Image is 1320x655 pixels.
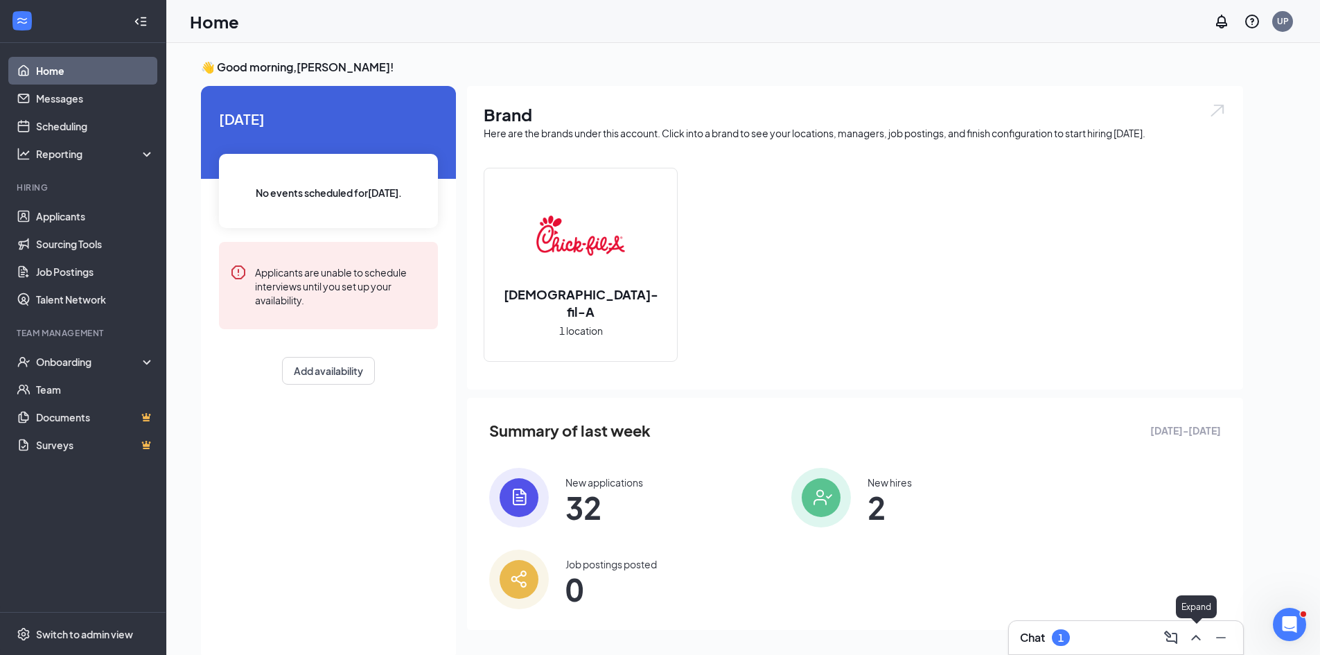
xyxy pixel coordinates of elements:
span: Summary of last week [489,419,651,443]
h3: 👋 Good morning, [PERSON_NAME] ! [201,60,1243,75]
div: Onboarding [36,355,143,369]
span: No events scheduled for [DATE] . [256,185,402,200]
a: Home [36,57,155,85]
h3: Chat [1020,630,1045,645]
a: SurveysCrown [36,431,155,459]
svg: ComposeMessage [1163,629,1179,646]
button: ChevronUp [1185,627,1207,649]
svg: Error [230,264,247,281]
div: Applicants are unable to schedule interviews until you set up your availability. [255,264,427,307]
div: Reporting [36,147,155,161]
span: [DATE] - [DATE] [1150,423,1221,438]
div: UP [1277,15,1289,27]
span: 0 [565,577,657,602]
a: Job Postings [36,258,155,286]
a: Scheduling [36,112,155,140]
iframe: Intercom live chat [1273,608,1306,641]
h1: Home [190,10,239,33]
span: [DATE] [219,108,438,130]
span: 2 [868,495,912,520]
img: icon [791,468,851,527]
div: Switch to admin view [36,627,133,641]
a: Sourcing Tools [36,230,155,258]
img: Chick-fil-A [536,191,625,280]
h2: [DEMOGRAPHIC_DATA]-fil-A [484,286,677,320]
a: Talent Network [36,286,155,313]
div: Here are the brands under this account. Click into a brand to see your locations, managers, job p... [484,126,1226,140]
img: icon [489,550,549,609]
h1: Brand [484,103,1226,126]
img: open.6027fd2a22e1237b5b06.svg [1208,103,1226,119]
a: DocumentsCrown [36,403,155,431]
div: Expand [1176,595,1217,618]
button: Add availability [282,357,375,385]
img: icon [489,468,549,527]
button: Minimize [1210,627,1232,649]
div: Hiring [17,182,152,193]
svg: Settings [17,627,30,641]
span: 32 [565,495,643,520]
span: 1 location [559,323,603,338]
div: New hires [868,475,912,489]
a: Messages [36,85,155,112]
div: 1 [1058,632,1064,644]
svg: Minimize [1213,629,1229,646]
svg: QuestionInfo [1244,13,1260,30]
div: Team Management [17,327,152,339]
svg: Analysis [17,147,30,161]
svg: Notifications [1213,13,1230,30]
svg: UserCheck [17,355,30,369]
a: Team [36,376,155,403]
a: Applicants [36,202,155,230]
svg: Collapse [134,15,148,28]
div: New applications [565,475,643,489]
div: Job postings posted [565,557,657,571]
button: ComposeMessage [1160,627,1182,649]
svg: WorkstreamLogo [15,14,29,28]
svg: ChevronUp [1188,629,1204,646]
